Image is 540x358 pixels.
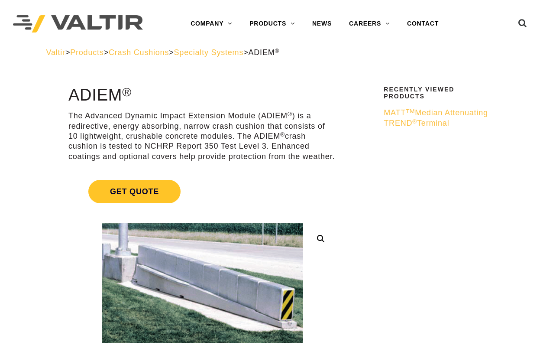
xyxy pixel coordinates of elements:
a: PRODUCTS [241,15,304,33]
a: Crash Cushions [109,48,169,57]
span: MATT Median Attenuating TREND Terminal [384,108,488,127]
a: COMPANY [182,15,241,33]
a: Specialty Systems [174,48,244,57]
div: > > > > [46,48,494,58]
sup: ® [280,131,285,138]
a: MATTTMMedian Attenuating TREND®Terminal [384,108,488,128]
h1: ADIEM [68,86,336,104]
h2: Recently Viewed Products [384,86,488,100]
a: Valtir [46,48,65,57]
a: Get Quote [68,169,336,214]
p: The Advanced Dynamic Impact Extension Module (ADIEM ) is a redirective, energy absorbing, narrow ... [68,111,336,162]
sup: ® [412,118,417,125]
span: ADIEM [249,48,280,57]
sup: ® [288,111,292,117]
span: Get Quote [88,180,181,203]
sup: ® [122,85,132,99]
a: Products [70,48,103,57]
a: NEWS [304,15,340,33]
sup: TM [406,108,415,114]
a: CAREERS [340,15,398,33]
img: Valtir [13,15,143,33]
sup: ® [275,48,280,54]
a: CONTACT [398,15,447,33]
